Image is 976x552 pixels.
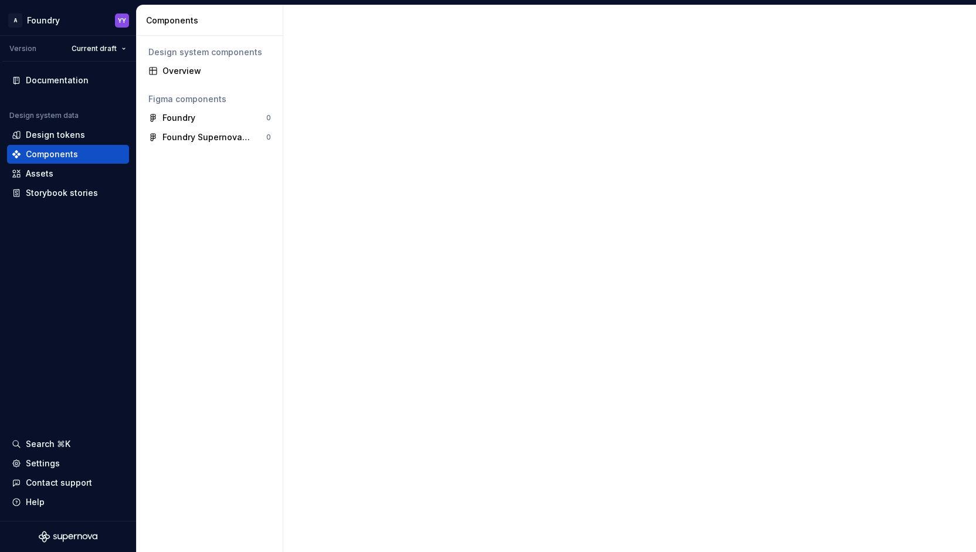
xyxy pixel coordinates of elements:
div: Search ⌘K [26,438,70,450]
div: Version [9,44,36,53]
div: Storybook stories [26,187,98,199]
div: Foundry Supernova Assets [162,131,250,143]
div: Help [26,496,45,508]
div: Design system components [148,46,271,58]
div: YY [118,16,126,25]
div: Components [146,15,278,26]
button: Current draft [66,40,131,57]
button: Help [7,493,129,512]
a: Overview [144,62,276,80]
div: 0 [266,133,271,142]
span: Current draft [72,44,117,53]
div: A [8,13,22,28]
div: Design tokens [26,129,85,141]
a: Foundry Supernova Assets0 [144,128,276,147]
button: Search ⌘K [7,435,129,453]
div: Assets [26,168,53,180]
div: Foundry [27,15,60,26]
div: Documentation [26,74,89,86]
div: Foundry [162,112,195,124]
a: Storybook stories [7,184,129,202]
div: Components [26,148,78,160]
div: 0 [266,113,271,123]
svg: Supernova Logo [39,531,97,543]
a: Assets [7,164,129,183]
a: Documentation [7,71,129,90]
div: Overview [162,65,271,77]
a: Foundry0 [144,109,276,127]
a: Settings [7,454,129,473]
button: AFoundryYY [2,8,134,33]
div: Contact support [26,477,92,489]
div: Design system data [9,111,79,120]
a: Design tokens [7,126,129,144]
div: Figma components [148,93,271,105]
a: Components [7,145,129,164]
div: Settings [26,458,60,469]
button: Contact support [7,473,129,492]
